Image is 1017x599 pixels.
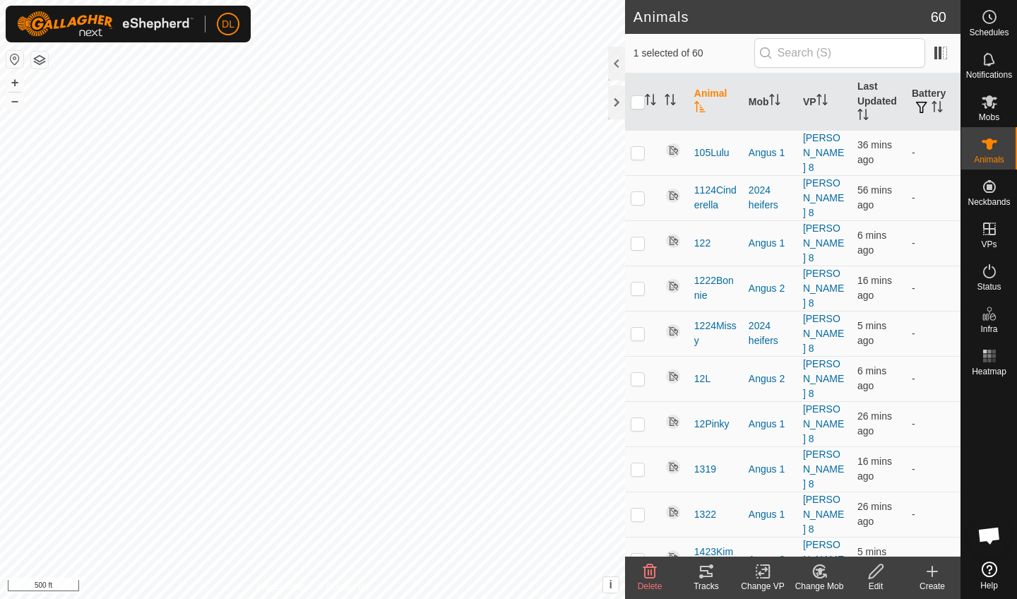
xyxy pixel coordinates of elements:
span: 26 Sep 2025 at 7:05 am [857,456,892,482]
td: - [906,446,961,492]
p-sorticon: Activate to sort [645,96,656,107]
span: 1222Bonnie [694,273,737,303]
div: Change Mob [791,580,847,593]
div: 2024 heifers [749,319,792,348]
span: Heatmap [972,367,1006,376]
div: Create [904,580,961,593]
img: returning off [665,504,682,521]
span: 1322 [694,507,716,522]
button: Map Layers [31,52,48,69]
span: 1423Kimmy [694,545,737,574]
div: Edit [847,580,904,593]
span: 12Pinky [694,417,730,432]
div: Change VP [734,580,791,593]
div: Angus 1 [749,417,792,432]
div: 2024 heifers [749,183,792,213]
p-sorticon: Activate to sort [857,111,869,122]
th: Animal [689,73,743,131]
span: 60 [931,6,946,28]
span: Mobs [979,113,999,121]
td: - [906,130,961,175]
a: [PERSON_NAME] 8 [803,539,844,580]
button: i [603,577,619,593]
div: Tracks [678,580,734,593]
td: - [906,401,961,446]
a: [PERSON_NAME] 8 [803,177,844,218]
span: 26 Sep 2025 at 6:55 am [857,410,892,437]
h2: Animals [634,8,931,25]
td: - [906,537,961,582]
img: returning off [665,232,682,249]
button: – [6,93,23,109]
th: Mob [743,73,797,131]
span: 26 Sep 2025 at 7:16 am [857,230,886,256]
td: - [906,266,961,311]
a: [PERSON_NAME] 8 [803,449,844,490]
a: [PERSON_NAME] 8 [803,268,844,309]
div: Angus 2 [749,552,792,567]
span: 26 Sep 2025 at 6:25 am [857,184,892,210]
a: [PERSON_NAME] 8 [803,313,844,354]
span: Infra [980,325,997,333]
span: Delete [638,581,662,591]
td: - [906,175,961,220]
td: - [906,311,961,356]
span: Notifications [966,71,1012,79]
img: returning off [665,187,682,204]
span: Neckbands [968,198,1010,206]
span: 26 Sep 2025 at 7:16 am [857,320,886,346]
p-sorticon: Activate to sort [769,96,780,107]
span: 26 Sep 2025 at 7:16 am [857,365,886,391]
div: Angus 1 [749,236,792,251]
p-sorticon: Activate to sort [694,103,706,114]
img: returning off [665,549,682,566]
a: [PERSON_NAME] 8 [803,132,844,173]
img: returning off [665,458,682,475]
button: + [6,74,23,91]
span: Animals [974,155,1004,164]
a: [PERSON_NAME] 8 [803,223,844,263]
div: Angus 2 [749,281,792,296]
span: Status [977,283,1001,291]
img: returning off [665,323,682,340]
input: Search (S) [754,38,925,68]
div: Open chat [968,514,1011,557]
span: Schedules [969,28,1009,37]
span: Help [980,581,998,590]
a: [PERSON_NAME] 8 [803,403,844,444]
a: Help [961,556,1017,595]
div: Angus 1 [749,507,792,522]
img: returning off [665,142,682,159]
img: returning off [665,413,682,430]
button: Reset Map [6,51,23,68]
th: Battery [906,73,961,131]
div: Angus 1 [749,146,792,160]
a: Contact Us [326,581,368,593]
span: DL [222,17,234,32]
td: - [906,492,961,537]
div: Angus 1 [749,462,792,477]
img: Gallagher Logo [17,11,194,37]
span: 26 Sep 2025 at 6:55 am [857,501,892,527]
span: 122 [694,236,710,251]
span: 1124Cinderella [694,183,737,213]
a: [PERSON_NAME] 8 [803,358,844,399]
span: i [609,579,612,591]
span: 105Lulu [694,146,730,160]
p-sorticon: Activate to sort [932,103,943,114]
span: 26 Sep 2025 at 6:45 am [857,139,892,165]
span: 26 Sep 2025 at 7:16 am [857,546,886,572]
span: 1224Missy [694,319,737,348]
span: VPs [981,240,997,249]
a: Privacy Policy [256,581,309,593]
span: 1 selected of 60 [634,46,754,61]
img: returning off [665,368,682,385]
th: Last Updated [852,73,906,131]
p-sorticon: Activate to sort [665,96,676,107]
span: 26 Sep 2025 at 7:05 am [857,275,892,301]
td: - [906,220,961,266]
p-sorticon: Activate to sort [816,96,828,107]
a: [PERSON_NAME] 8 [803,494,844,535]
img: returning off [665,278,682,295]
td: - [906,356,961,401]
